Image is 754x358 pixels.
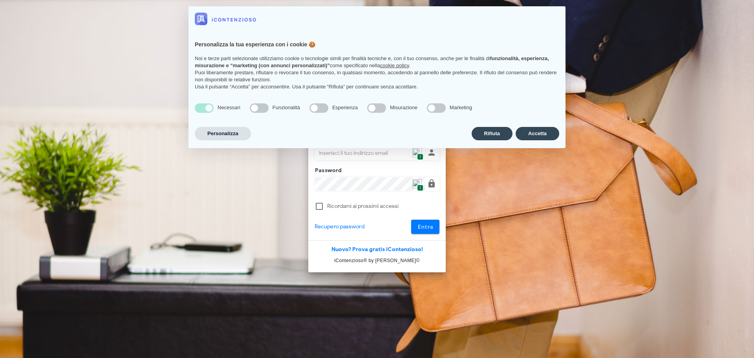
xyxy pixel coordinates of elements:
[195,127,251,140] button: Personalizza
[417,185,423,191] span: 1
[308,257,446,264] p: iContenzioso® by [PERSON_NAME]©
[450,105,472,110] span: Marketing
[195,13,256,25] img: logo
[195,83,559,90] p: Usa il pulsante “Accetta” per acconsentire. Usa il pulsante “Rifiuta” per continuare senza accett...
[195,55,559,69] p: Noi e terze parti selezionate utilizziamo cookie o tecnologie simili per finalità tecniche e, con...
[218,105,240,110] span: Necessari
[472,127,512,140] button: Rifiuta
[516,127,559,140] button: Accetta
[331,246,423,253] a: Nuovo? Prova gratis iContenzioso!
[315,222,364,231] a: Recupero password
[411,220,440,234] button: Entra
[195,55,549,68] strong: funzionalità, esperienza, misurazione e “marketing (con annunci personalizzati)”
[313,167,342,174] label: Password
[417,154,423,160] span: 1
[390,105,417,110] span: Misurazione
[195,41,559,49] h2: Personalizza la tua esperienza con i cookie 🍪
[195,69,559,83] p: Puoi liberamente prestare, rifiutare o revocare il tuo consenso, in qualsiasi momento, accedendo ...
[273,105,300,110] span: Funzionalità
[380,62,409,68] a: cookie policy - il link si apre in una nuova scheda
[332,105,358,110] span: Esperienza
[412,148,422,158] img: npw-badge-icon.svg
[327,202,439,210] label: Ricordami ai prossimi accessi
[417,224,434,230] span: Entra
[412,179,422,189] img: npw-badge-icon.svg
